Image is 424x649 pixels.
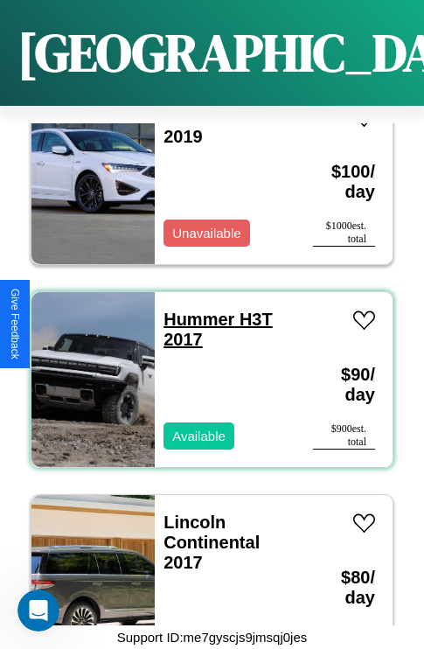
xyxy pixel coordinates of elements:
[163,107,255,146] a: Acura RDX 2019
[313,422,375,450] div: $ 900 est. total
[9,289,21,359] div: Give Feedback
[17,590,59,632] iframe: Intercom live chat
[172,424,226,448] p: Available
[117,625,308,649] p: Support ID: me7gyscjs9jmsqj0jes
[313,144,375,220] h3: $ 100 / day
[163,513,260,572] a: Lincoln Continental 2017
[313,347,375,422] h3: $ 90 / day
[172,221,240,245] p: Unavailable
[313,550,375,625] h3: $ 80 / day
[163,310,273,349] a: Hummer H3T 2017
[313,220,375,247] div: $ 1000 est. total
